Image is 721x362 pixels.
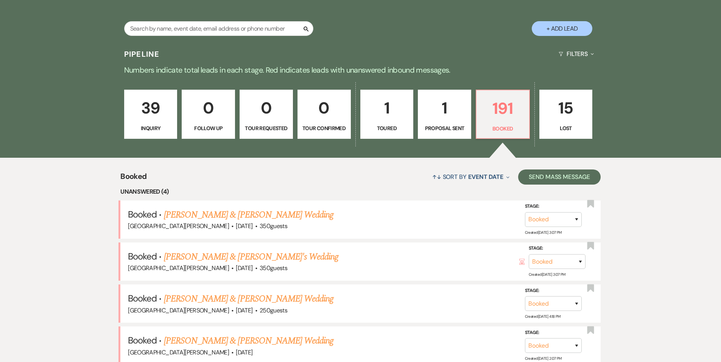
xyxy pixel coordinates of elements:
span: Created: [DATE] 2:07 PM [525,356,562,361]
p: 0 [302,95,346,121]
span: 350 guests [260,264,287,272]
span: Booked [128,208,157,220]
p: 1 [365,95,409,121]
p: Inquiry [129,124,173,132]
button: + Add Lead [532,21,592,36]
a: [PERSON_NAME] & [PERSON_NAME] Wedding [164,292,333,306]
a: 0Tour Confirmed [297,90,351,139]
p: 191 [481,96,525,121]
span: [GEOGRAPHIC_DATA][PERSON_NAME] [128,348,229,356]
button: Filters [556,44,597,64]
span: [GEOGRAPHIC_DATA][PERSON_NAME] [128,264,229,272]
span: Booked [128,292,157,304]
label: Stage: [525,287,582,295]
p: 1 [423,95,466,121]
p: Proposal Sent [423,124,466,132]
a: 15Lost [539,90,593,139]
button: Send Mass Message [518,169,601,185]
span: Created: [DATE] 3:07 PM [529,272,565,277]
p: 39 [129,95,173,121]
span: Booked [128,334,157,346]
a: [PERSON_NAME] & [PERSON_NAME] Wedding [164,208,333,222]
label: Stage: [525,202,582,211]
a: [PERSON_NAME] & [PERSON_NAME]'s Wedding [164,250,339,264]
input: Search by name, event date, email address or phone number [124,21,313,36]
a: 39Inquiry [124,90,178,139]
p: 15 [544,95,588,121]
span: ↑↓ [432,173,441,181]
p: Booked [481,124,525,133]
label: Stage: [525,329,582,337]
p: Lost [544,124,588,132]
span: 250 guests [260,306,287,314]
span: 350 guests [260,222,287,230]
span: Booked [120,171,146,187]
p: Tour Requested [244,124,288,132]
p: 0 [244,95,288,121]
span: [GEOGRAPHIC_DATA][PERSON_NAME] [128,306,229,314]
a: 1Toured [360,90,414,139]
p: Toured [365,124,409,132]
a: 0Tour Requested [240,90,293,139]
span: [DATE] [236,348,252,356]
span: [DATE] [236,222,252,230]
span: [DATE] [236,306,252,314]
span: Created: [DATE] 3:07 PM [525,230,562,235]
a: 0Follow Up [182,90,235,139]
h3: Pipeline [124,49,160,59]
p: Numbers indicate total leads in each stage. Red indicates leads with unanswered inbound messages. [88,64,633,76]
button: Sort By Event Date [429,167,512,187]
a: 191Booked [476,90,530,139]
span: [DATE] [236,264,252,272]
p: Tour Confirmed [302,124,346,132]
span: [GEOGRAPHIC_DATA][PERSON_NAME] [128,222,229,230]
p: Follow Up [187,124,230,132]
span: Created: [DATE] 4:18 PM [525,314,561,319]
span: Booked [128,250,157,262]
a: 1Proposal Sent [418,90,471,139]
span: Event Date [468,173,503,181]
li: Unanswered (4) [120,187,601,197]
a: [PERSON_NAME] & [PERSON_NAME] Wedding [164,334,333,348]
label: Stage: [529,244,586,253]
p: 0 [187,95,230,121]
